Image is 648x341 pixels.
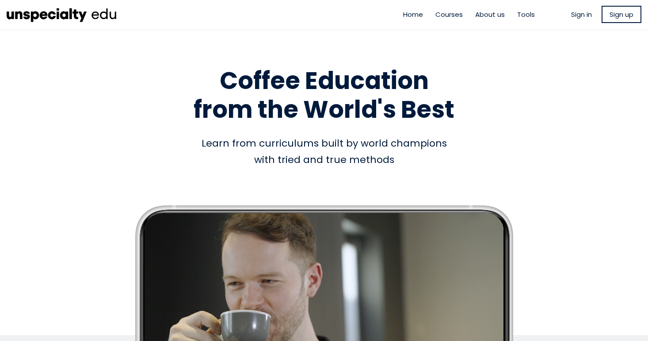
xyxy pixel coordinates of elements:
a: Sign up [602,6,641,23]
a: Sign in [571,9,592,19]
a: Tools [517,9,535,19]
span: Sign up [610,9,633,19]
a: Home [403,9,423,19]
div: Learn from curriculums built by world champions with tried and true methods [72,135,576,168]
a: Courses [435,9,463,19]
img: ec8cb47d53a36d742fcbd71bcb90b6e6.png [7,4,117,24]
h1: Coffee Education from the World's Best [72,66,576,124]
a: About us [475,9,505,19]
